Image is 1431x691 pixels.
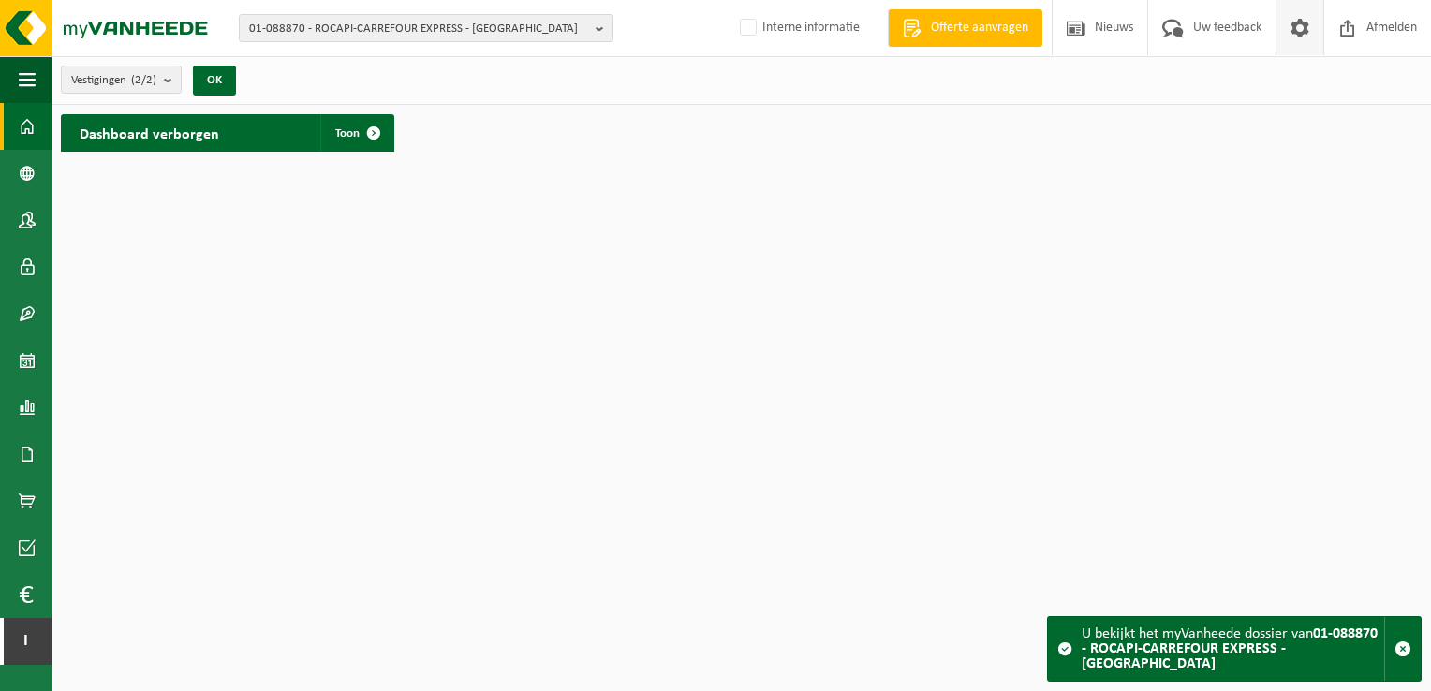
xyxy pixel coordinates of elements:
button: Vestigingen(2/2) [61,66,182,94]
a: Offerte aanvragen [888,9,1042,47]
div: U bekijkt het myVanheede dossier van [1082,617,1384,681]
span: I [19,618,33,665]
button: OK [193,66,236,96]
button: 01-088870 - ROCAPI-CARREFOUR EXPRESS - [GEOGRAPHIC_DATA] [239,14,613,42]
strong: 01-088870 - ROCAPI-CARREFOUR EXPRESS - [GEOGRAPHIC_DATA] [1082,626,1378,671]
span: Toon [335,127,360,140]
label: Interne informatie [736,14,860,42]
a: Toon [320,114,392,152]
count: (2/2) [131,74,156,86]
span: 01-088870 - ROCAPI-CARREFOUR EXPRESS - [GEOGRAPHIC_DATA] [249,15,588,43]
span: Vestigingen [71,66,156,95]
h2: Dashboard verborgen [61,114,238,151]
span: Offerte aanvragen [926,19,1033,37]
